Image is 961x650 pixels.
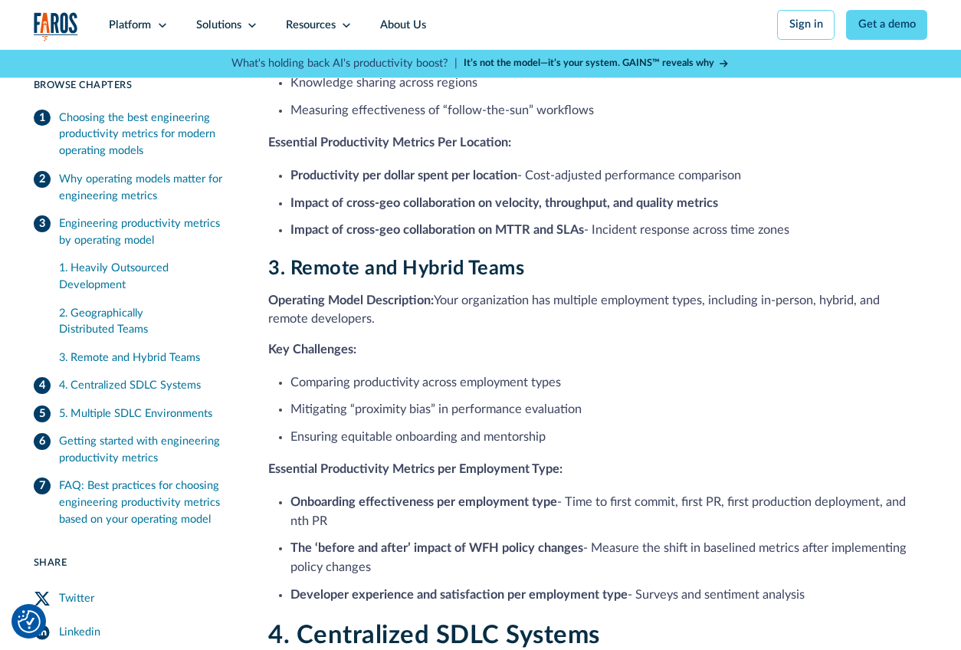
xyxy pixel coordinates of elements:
[290,400,927,419] li: Mitigating “proximity bias” in performance evaluation
[59,590,94,607] div: Twitter
[290,74,927,93] li: Knowledge sharing across regions
[59,344,235,372] a: 3. Remote and Hybrid Teams
[59,300,235,344] a: 2. Geographically Distributed Teams
[464,56,730,71] a: It’s not the model—it’s your system. GAINS™ reveals why
[59,378,201,395] div: 4. Centralized SDLC Systems
[290,221,927,240] li: - Incident response across time zones
[290,493,927,530] li: - Time to first commit, first PR, first production deployment, and nth PR
[196,17,241,34] div: Solutions
[34,428,235,472] a: Getting started with engineering productivity metrics
[290,589,628,601] strong: Developer experience and satisfaction per employment type
[34,616,235,649] a: LinkedIn Share
[109,17,151,34] div: Platform
[290,224,584,236] strong: Impact of cross-geo collaboration on MTTR and SLAs
[268,343,356,356] strong: Key Challenges:
[34,400,235,428] a: 5. Multiple SDLC Environments
[34,12,78,41] a: home
[59,305,235,339] div: 2. Geographically Distributed Teams
[34,78,235,93] div: Browse Chapters
[290,169,517,182] strong: Productivity per dollar spent per location
[290,373,927,392] li: Comparing productivity across employment types
[59,624,100,641] div: Linkedin
[59,261,235,294] div: 1. Heavily Outsourced Development
[290,166,927,185] li: - Cost-adjusted performance comparison
[34,104,235,166] a: Choosing the best engineering productivity metrics for modern operating models
[59,405,212,422] div: 5. Multiple SDLC Environments
[59,110,235,160] div: Choosing the best engineering productivity metrics for modern operating models
[777,10,835,39] a: Sign in
[34,166,235,210] a: Why operating models matter for engineering metrics
[231,55,458,72] p: What's holding back AI's productivity boost? |
[290,496,557,508] strong: Onboarding effectiveness per employment type
[18,610,41,633] img: Revisit consent button
[290,197,718,209] strong: Impact of cross-geo collaboration on velocity, throughput, and quality metrics
[268,623,600,648] strong: 4. Centralized SDLC Systems
[34,473,235,534] a: FAQ: Best practices for choosing engineering productivity metrics based on your operating model
[18,610,41,633] button: Cookie Settings
[290,428,927,447] li: Ensuring equitable onboarding and mentorship
[464,58,714,67] strong: It’s not the model—it’s your system. GAINS™ reveals why
[290,101,927,120] li: Measuring effectiveness of “follow-the-sun” workflows
[34,372,235,399] a: 4. Centralized SDLC Systems
[268,291,927,329] p: Your organization has multiple employment types, including in-person, hybrid, and remote developers.
[59,478,235,529] div: FAQ: Best practices for choosing engineering productivity metrics based on your operating model
[59,254,235,299] a: 1. Heavily Outsourced Development
[846,10,927,39] a: Get a demo
[34,210,235,254] a: Engineering productivity metrics by operating model
[290,539,927,576] li: - Measure the shift in baselined metrics after implementing policy changes
[268,294,434,307] strong: Operating Model Description:
[59,215,235,249] div: Engineering productivity metrics by operating model
[268,136,511,149] strong: Essential Productivity Metrics Per Location:
[268,258,524,278] strong: 3. Remote and Hybrid Teams
[59,434,235,468] div: Getting started with engineering productivity metrics
[268,463,562,475] strong: Essential Productivity Metrics per Employment Type:
[59,350,235,366] div: 3. Remote and Hybrid Teams
[34,556,235,571] div: Share
[290,542,583,554] strong: The ‘before and after’ impact of WFH policy changes
[286,17,336,34] div: Resources
[290,586,927,605] li: - Surveys and sentiment analysis
[59,171,235,205] div: Why operating models matter for engineering metrics
[34,583,235,616] a: Twitter Share
[34,12,78,41] img: Logo of the analytics and reporting company Faros.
